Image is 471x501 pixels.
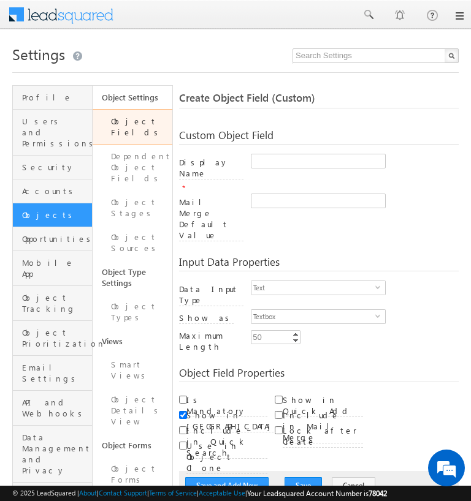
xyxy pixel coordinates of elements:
[22,116,89,149] span: Users and Permissions
[13,426,92,483] a: Data Management and Privacy
[285,477,322,494] button: Save
[93,190,172,225] a: Object Stages
[186,410,277,432] label: Show in [GEOGRAPHIC_DATA]
[22,397,89,419] span: API and Webhooks
[247,489,387,498] span: Your Leadsquared Account Number is
[93,295,172,330] a: Object Types
[179,367,459,382] div: Object Field Properties
[13,251,92,286] a: Mobile App
[186,405,267,416] a: Is Mandatory
[283,410,363,443] label: Include in Mail Merge
[22,209,89,220] span: Objects
[79,489,97,497] a: About
[283,394,363,417] label: Show in Quick Add
[369,489,387,498] span: 78042
[93,145,172,190] a: Dependent Object Fields
[93,225,172,260] a: Object Sources
[22,362,89,384] span: Email Settings
[22,92,89,103] span: Profile
[13,227,92,251] a: Opportunities
[179,257,459,271] div: Input Data Properties
[13,203,92,227] a: Objects
[179,168,243,178] a: Display Name
[22,257,89,279] span: Mobile App
[186,421,277,431] a: Show in [GEOGRAPHIC_DATA]
[179,130,459,145] div: Custom Object Field
[93,457,172,492] a: Object Forms
[199,489,245,497] a: Acceptable Use
[283,436,363,446] a: Lock after Create
[283,425,363,448] label: Lock after Create
[93,353,172,388] a: Smart Views
[185,477,269,494] button: Save and Add New
[179,284,243,306] label: Data Input Type
[186,425,267,459] label: Include in Quick Search
[93,86,172,109] a: Object Settings
[13,156,92,179] a: Security
[179,312,234,324] label: Show as
[251,310,375,323] span: Textbox
[291,337,301,344] a: Decrement
[93,388,172,434] a: Object Details View
[12,44,65,64] span: Settings
[283,405,363,416] a: Show in Quick Add
[22,162,89,173] span: Security
[22,186,89,197] span: Accounts
[293,48,459,63] input: Search Settings
[93,330,172,353] a: Views
[93,109,172,145] a: Object Fields
[251,281,375,295] span: Text
[22,432,89,476] span: Data Management and Privacy
[13,286,92,321] a: Object Tracking
[13,391,92,426] a: API and Webhooks
[93,434,172,457] a: Object Forms
[12,488,387,499] span: © 2025 LeadSquared | | | | |
[13,179,92,203] a: Accounts
[179,197,243,241] label: Mail Merge Default Value
[149,489,197,497] a: Terms of Service
[179,330,243,352] label: Maximum Length
[186,440,267,474] label: Use in Object Clone
[375,284,385,290] span: select
[13,321,92,356] a: Object Prioritization
[13,110,92,156] a: Users and Permissions
[332,477,375,494] button: Cancel
[22,292,89,314] span: Object Tracking
[186,462,267,473] a: Use in Object Clone
[251,330,264,344] div: 50
[179,312,234,323] a: Show as
[179,91,315,105] span: Create Object Field (Custom)
[22,327,89,349] span: Object Prioritization
[22,233,89,244] span: Opportunities
[13,86,92,110] a: Profile
[291,331,301,337] a: Increment
[179,230,243,240] a: Mail Merge Default Value
[13,356,92,391] a: Email Settings
[99,489,147,497] a: Contact Support
[179,295,243,305] a: Data Input Type
[375,313,385,318] span: select
[186,394,267,417] label: Is Mandatory
[93,260,172,295] a: Object Type Settings
[179,157,243,179] label: Display Name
